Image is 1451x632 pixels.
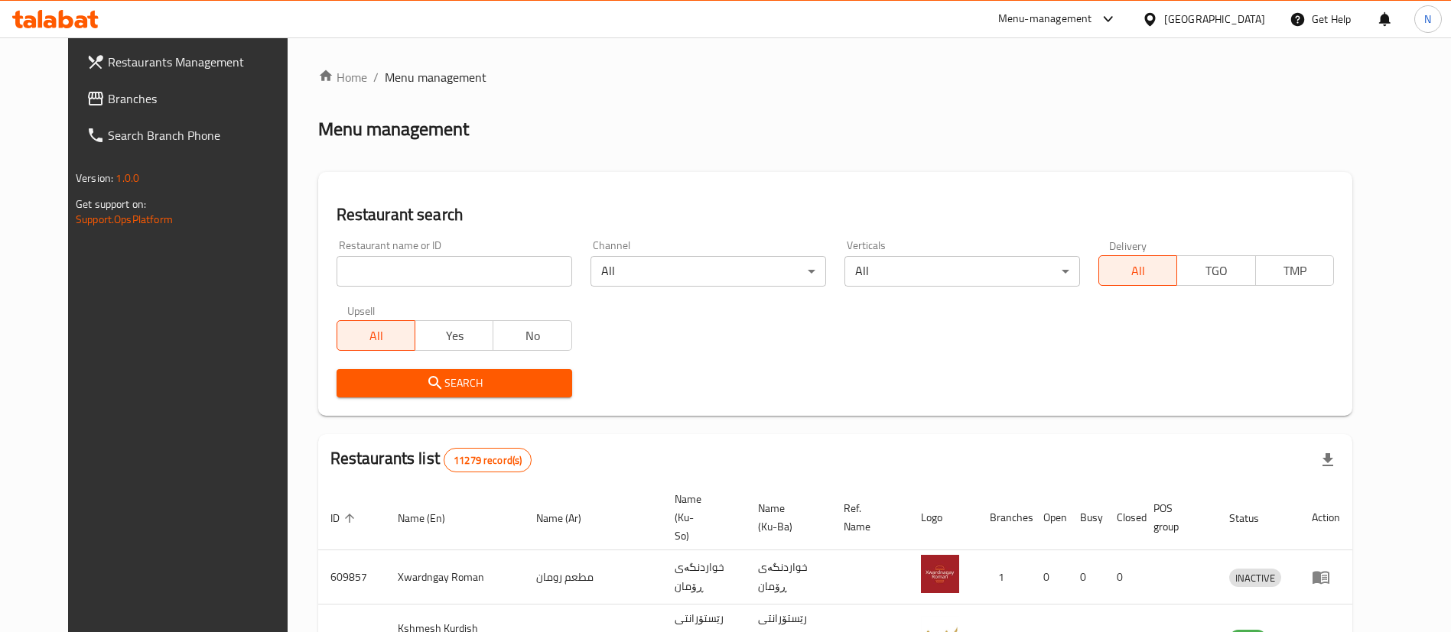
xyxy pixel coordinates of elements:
[74,44,311,80] a: Restaurants Management
[499,325,565,347] span: No
[398,509,465,527] span: Name (En)
[536,509,601,527] span: Name (Ar)
[385,68,486,86] span: Menu management
[1068,485,1105,550] th: Busy
[978,485,1031,550] th: Branches
[444,453,531,468] span: 11279 record(s)
[337,320,415,351] button: All
[444,448,532,472] div: Total records count
[1309,442,1346,478] div: Export file
[1153,499,1199,536] span: POS group
[74,117,311,154] a: Search Branch Phone
[524,550,662,604] td: مطعم رومان
[318,550,386,604] td: 609857
[386,550,524,604] td: Xwardngay Roman
[1183,260,1249,282] span: TGO
[844,499,890,536] span: Ref. Name
[337,256,572,287] input: Search for restaurant name or ID..
[74,80,311,117] a: Branches
[1068,550,1105,604] td: 0
[108,126,298,144] span: Search Branch Phone
[1262,260,1328,282] span: TMP
[76,168,113,188] span: Version:
[1300,485,1352,550] th: Action
[76,209,173,229] a: Support.OpsPlatform
[1105,550,1141,604] td: 0
[844,256,1080,287] div: All
[108,53,298,71] span: Restaurants Management
[318,117,469,141] h2: Menu management
[337,369,572,397] button: Search
[1312,568,1340,586] div: Menu
[998,10,1092,28] div: Menu-management
[909,485,978,550] th: Logo
[1105,485,1141,550] th: Closed
[978,550,1031,604] td: 1
[330,447,532,472] h2: Restaurants list
[1098,255,1177,286] button: All
[1229,569,1281,587] span: INACTIVE
[349,374,560,393] span: Search
[746,550,831,604] td: خواردنگەی ڕۆمان
[758,499,813,536] span: Name (Ku-Ba)
[76,194,146,214] span: Get support on:
[318,68,367,86] a: Home
[318,68,1352,86] nav: breadcrumb
[343,325,409,347] span: All
[921,555,959,593] img: Xwardngay Roman
[330,509,359,527] span: ID
[590,256,826,287] div: All
[421,325,487,347] span: Yes
[1105,260,1171,282] span: All
[1255,255,1334,286] button: TMP
[115,168,139,188] span: 1.0.0
[662,550,746,604] td: خواردنگەی ڕۆمان
[1031,550,1068,604] td: 0
[337,203,1334,226] h2: Restaurant search
[1176,255,1255,286] button: TGO
[1164,11,1265,28] div: [GEOGRAPHIC_DATA]
[415,320,493,351] button: Yes
[1229,569,1281,587] div: INACTIVE
[1229,509,1279,527] span: Status
[493,320,571,351] button: No
[347,305,376,316] label: Upsell
[1031,485,1068,550] th: Open
[675,490,727,545] span: Name (Ku-So)
[1109,240,1147,251] label: Delivery
[373,68,379,86] li: /
[108,89,298,108] span: Branches
[1424,11,1431,28] span: N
